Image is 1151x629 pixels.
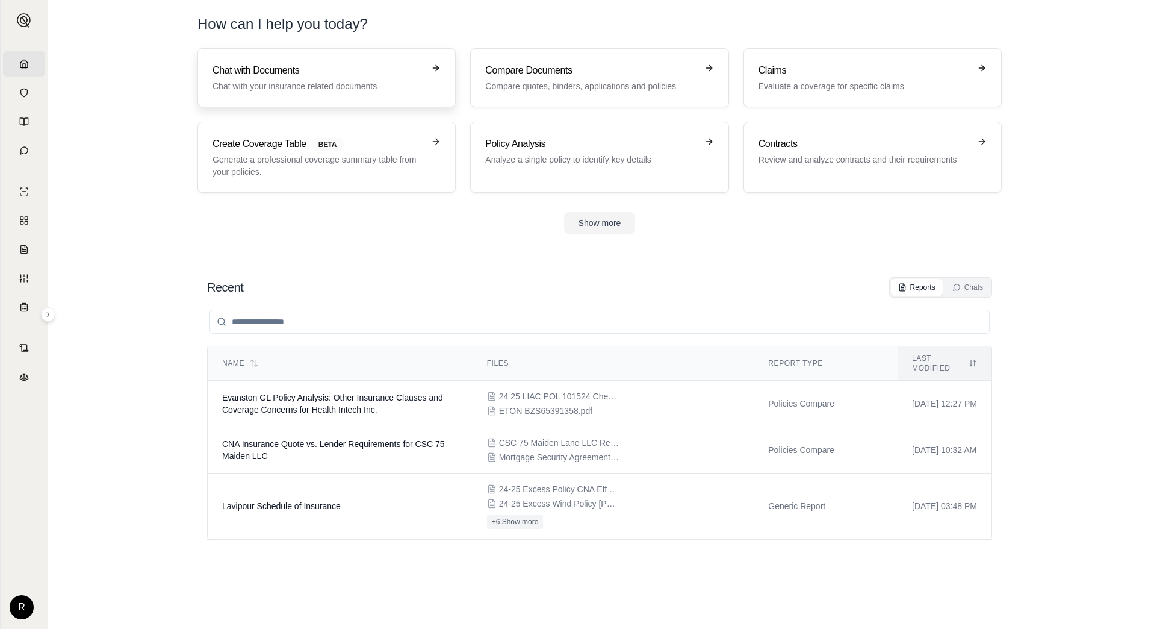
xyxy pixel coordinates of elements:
[197,48,456,107] a: Chat with DocumentsChat with your insurance related documents
[3,265,45,292] a: Custom Report
[499,390,619,402] span: 24 25 LIAC POL 101524 Checked Evanston GL Policy (via RT).pdf
[912,354,977,373] div: Last modified
[485,137,696,151] h3: Policy Analysis
[213,80,424,92] p: Chat with your insurance related documents
[743,122,1002,193] a: ContractsReview and analyze contracts and their requirements
[222,358,458,368] div: Name
[3,364,45,390] a: Legal Search Engine
[213,63,424,78] h3: Chat with Documents
[759,63,970,78] h3: Claims
[499,451,619,463] span: Mortgage Security Agreement.dr3.pdf
[3,51,45,77] a: Home
[499,437,619,449] span: CSC 75 Maiden Lane LLC Revised Quote.pdf
[759,137,970,151] h3: Contracts
[754,381,898,427] td: Policies Compare
[945,279,990,296] button: Chats
[10,595,34,619] div: R
[759,80,970,92] p: Evaluate a coverage for specific claims
[754,474,898,539] td: Generic Report
[754,346,898,381] th: Report Type
[3,108,45,135] a: Prompt Library
[207,279,243,296] h2: Recent
[898,283,935,292] div: Reports
[17,13,31,28] img: Expand sidebar
[311,138,344,151] span: BETA
[3,207,45,234] a: Policy Comparisons
[898,381,991,427] td: [DATE] 12:27 PM
[473,346,754,381] th: Files
[3,335,45,361] a: Contract Analysis
[891,279,943,296] button: Reports
[499,405,592,417] span: ETON BZS65391358.pdf
[499,498,619,510] span: 24-25 Excess Wind Policy Lloyd's Eff 6-30-24 $51,585.5 _ Brigantine - Deductible buy back.pdf
[222,501,341,511] span: Lavipour Schedule of Insurance
[898,474,991,539] td: [DATE] 03:48 PM
[898,427,991,474] td: [DATE] 10:32 AM
[3,236,45,263] a: Claim Coverage
[213,154,424,178] p: Generate a professional coverage summary table from your policies.
[470,48,728,107] a: Compare DocumentsCompare quotes, binders, applications and policies
[3,294,45,321] a: Coverage Table
[41,307,55,322] button: Expand sidebar
[3,137,45,164] a: Chat
[754,427,898,474] td: Policies Compare
[564,212,636,234] button: Show more
[197,14,368,34] h1: How can I help you today?
[759,154,970,166] p: Review and analyze contracts and their requirements
[485,154,696,166] p: Analyze a single policy to identify key details
[487,515,544,529] button: +6 Show more
[3,178,45,205] a: Single Policy
[12,8,36,33] button: Expand sidebar
[197,122,456,193] a: Create Coverage TableBETAGenerate a professional coverage summary table from your policies.
[470,122,728,193] a: Policy AnalysisAnalyze a single policy to identify key details
[499,483,619,495] span: 24-25 Excess Policy CNA Eff 6-30-24 $50,755 _ $15M xs $15M - Correct.pdf
[485,63,696,78] h3: Compare Documents
[213,137,424,151] h3: Create Coverage Table
[3,80,45,106] a: Documents Vault
[485,80,696,92] p: Compare quotes, binders, applications and policies
[952,283,983,292] div: Chats
[743,48,1002,107] a: ClaimsEvaluate a coverage for specific claims
[222,393,443,415] span: Evanston GL Policy Analysis: Other Insurance Clauses and Coverage Concerns for Health Intech Inc.
[222,439,445,461] span: CNA Insurance Quote vs. Lender Requirements for CSC 75 Maiden LLC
